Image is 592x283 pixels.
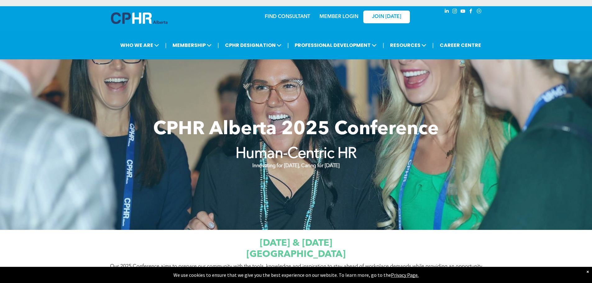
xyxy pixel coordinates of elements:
li: | [432,39,434,52]
a: CAREER CENTRE [438,39,483,51]
div: Dismiss notification [586,268,589,275]
strong: Innovating for [DATE], Caring for [DATE] [252,163,339,168]
a: MEMBER LOGIN [319,14,358,19]
li: | [218,39,219,52]
a: linkedin [443,8,450,16]
span: CPHR DESIGNATION [223,39,283,51]
span: RESOURCES [388,39,428,51]
li: | [287,39,289,52]
a: youtube [460,8,466,16]
span: WHO WE ARE [118,39,161,51]
strong: Human-Centric HR [236,147,357,162]
span: [GEOGRAPHIC_DATA] [246,250,346,259]
span: JOIN [DATE] [372,14,401,20]
img: A blue and white logo for cp alberta [111,12,168,24]
a: JOIN [DATE] [363,11,410,23]
a: instagram [452,8,458,16]
span: PROFESSIONAL DEVELOPMENT [293,39,379,51]
a: FIND CONSULTANT [265,14,310,19]
span: CPHR Alberta 2025 Conference [153,120,439,139]
a: Social network [476,8,483,16]
span: [DATE] & [DATE] [260,239,332,248]
span: MEMBERSHIP [171,39,213,51]
li: | [165,39,167,52]
li: | [383,39,384,52]
a: facebook [468,8,475,16]
a: Privacy Page. [391,272,419,278]
span: Our 2025 Conference aims to prepare our community with the tools, knowledge and inspiration to st... [110,264,482,281]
